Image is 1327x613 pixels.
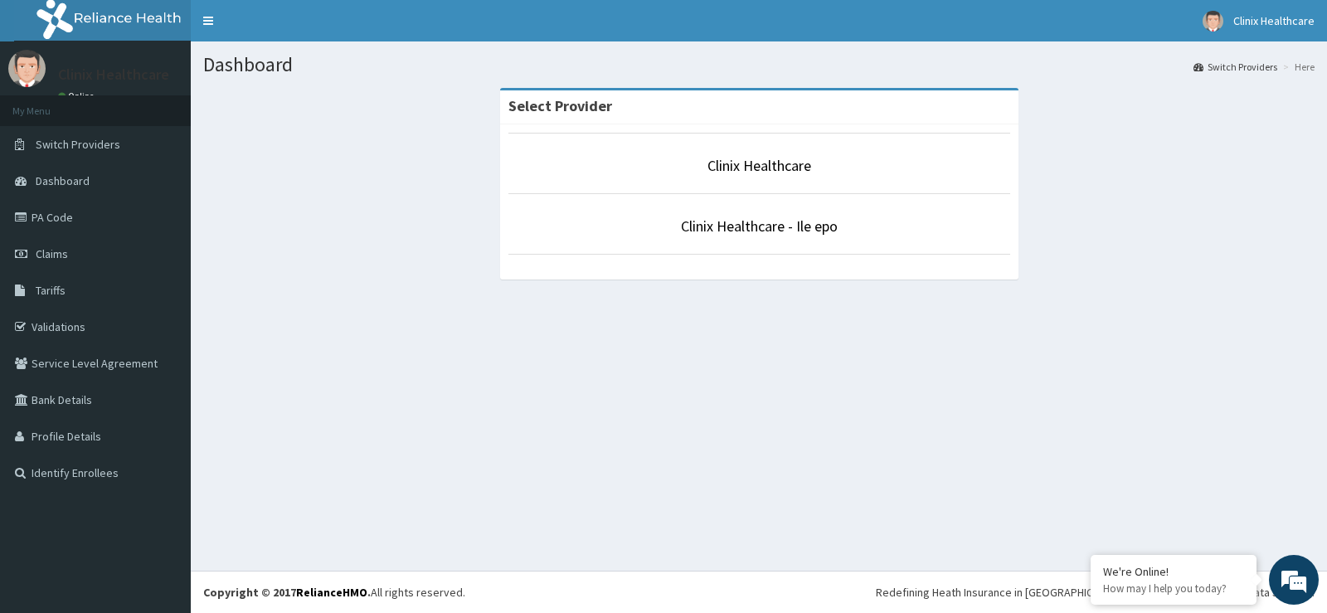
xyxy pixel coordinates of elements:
a: RelianceHMO [296,585,367,600]
span: We're online! [96,194,229,362]
a: Clinix Healthcare - Ile epo [681,216,838,236]
div: We're Online! [1103,564,1244,579]
p: Clinix Healthcare [58,67,169,82]
footer: All rights reserved. [191,571,1327,613]
a: Clinix Healthcare [707,156,811,175]
div: Chat with us now [86,93,279,114]
img: User Image [1203,11,1223,32]
p: How may I help you today? [1103,581,1244,596]
div: Minimize live chat window [272,8,312,48]
img: User Image [8,50,46,87]
a: Online [58,90,98,102]
span: Clinix Healthcare [1233,13,1315,28]
a: Switch Providers [1193,60,1277,74]
h1: Dashboard [203,54,1315,75]
img: d_794563401_company_1708531726252_794563401 [31,83,67,124]
strong: Select Provider [508,96,612,115]
div: Redefining Heath Insurance in [GEOGRAPHIC_DATA] using Telemedicine and Data Science! [876,584,1315,601]
li: Here [1279,60,1315,74]
span: Dashboard [36,173,90,188]
textarea: Type your message and hit 'Enter' [8,424,316,482]
span: Switch Providers [36,137,120,152]
strong: Copyright © 2017 . [203,585,371,600]
span: Claims [36,246,68,261]
span: Tariffs [36,283,66,298]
